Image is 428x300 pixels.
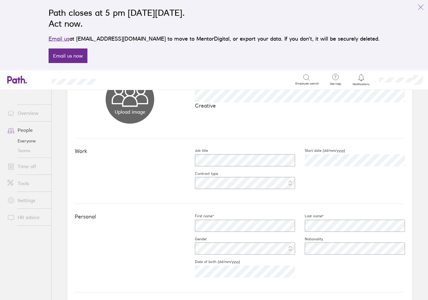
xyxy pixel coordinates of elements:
[352,82,371,86] span: Notifications
[49,7,380,29] h2: Path closes at 5 pm [DATE][DATE]. Act now.
[2,107,51,119] a: Overview
[295,148,345,153] label: Start date (dd/mm/yyyy)
[195,102,405,109] p: Creative
[2,177,51,189] a: Tools
[49,35,70,42] a: Email us
[295,214,324,218] label: Last name*
[295,237,323,242] label: Nationality
[112,77,128,82] div: Search
[295,82,319,85] span: Employee search
[2,160,51,172] a: Time off
[185,237,207,242] label: Gender
[185,171,218,176] label: Contract type
[75,214,185,220] h4: Personal
[2,136,51,146] a: Everyone
[49,35,380,43] p: at [EMAIL_ADDRESS][DOMAIN_NAME] to move to MentorDigital, or export your data. If you don’t, it w...
[2,124,51,136] a: People
[185,259,240,264] label: Date of birth (dd/mm/yyyy)
[49,48,87,63] a: Email us now
[185,148,208,153] label: Job title
[326,82,345,86] span: Get help
[185,214,214,218] label: First name*
[352,73,371,86] a: Notifications
[75,148,185,155] h4: Work
[2,194,51,206] a: Settings
[2,146,51,155] a: Teams
[2,211,51,223] a: HR advice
